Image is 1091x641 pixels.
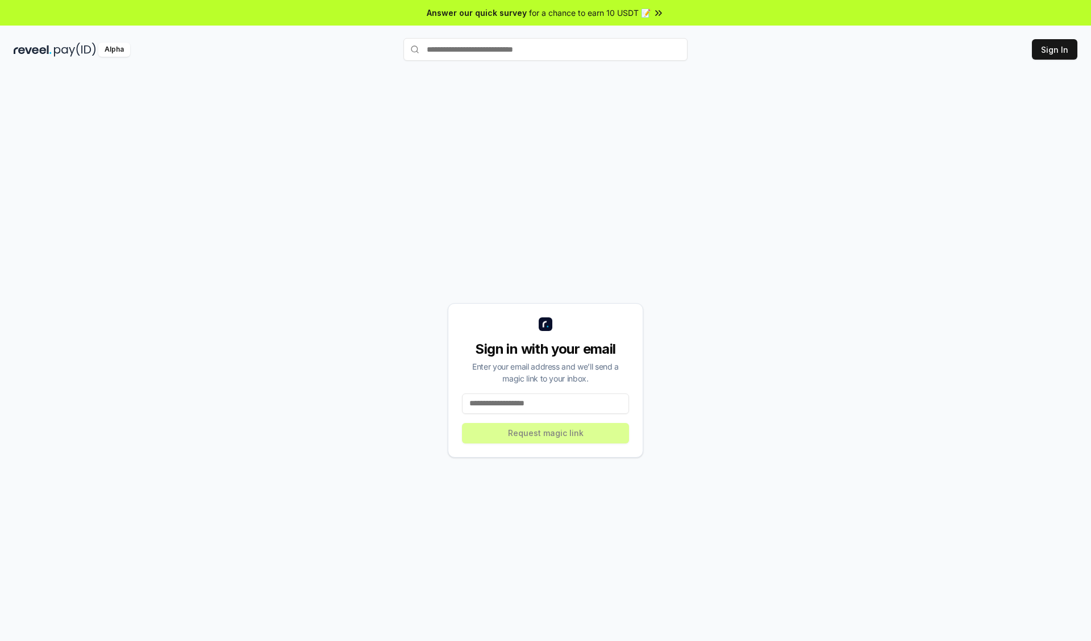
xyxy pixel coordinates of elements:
span: for a chance to earn 10 USDT 📝 [529,7,651,19]
img: pay_id [54,43,96,57]
button: Sign In [1032,39,1077,60]
div: Sign in with your email [462,340,629,358]
img: reveel_dark [14,43,52,57]
img: logo_small [539,317,552,331]
span: Answer our quick survey [427,7,527,19]
div: Enter your email address and we’ll send a magic link to your inbox. [462,361,629,384]
div: Alpha [98,43,130,57]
